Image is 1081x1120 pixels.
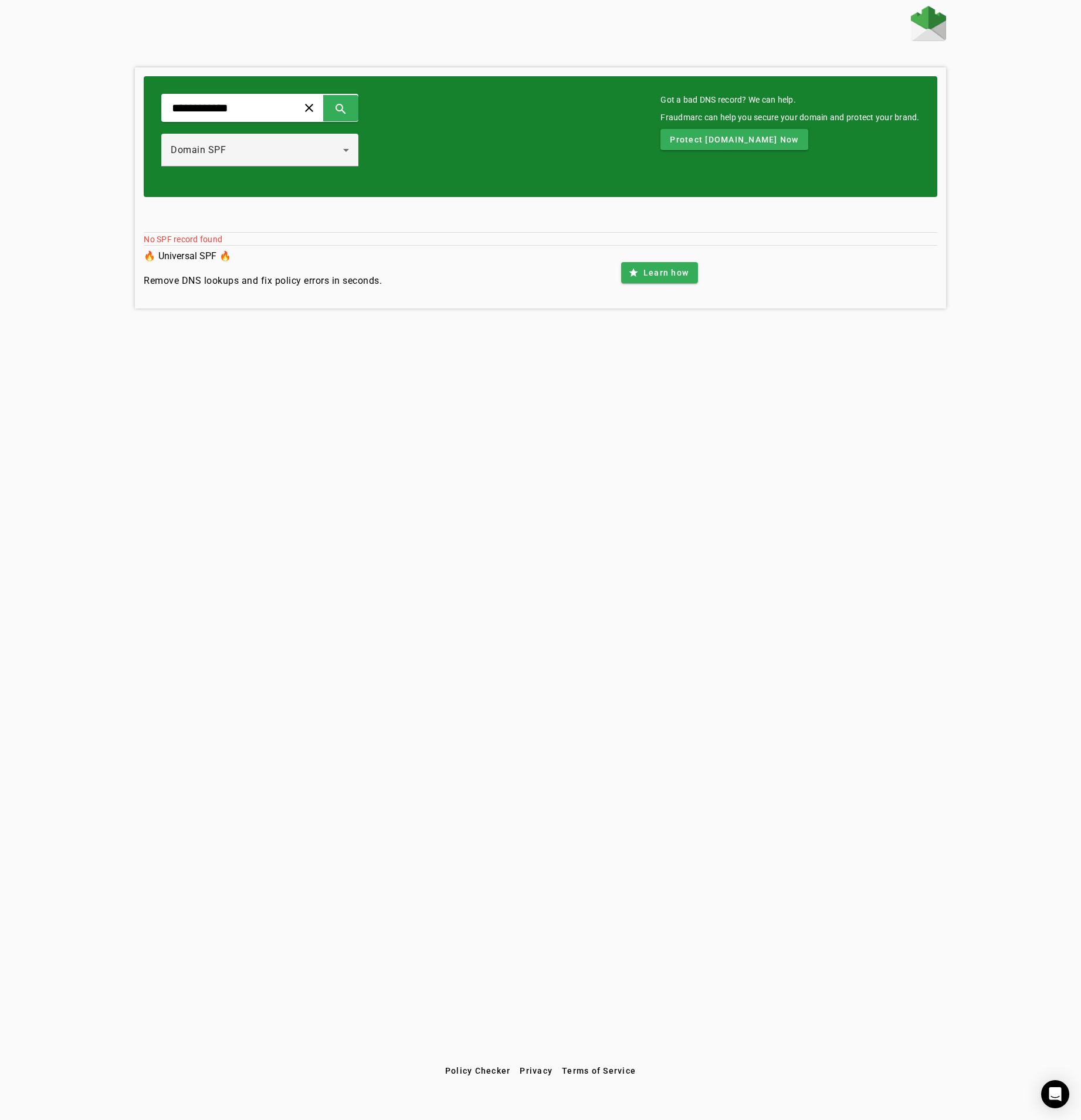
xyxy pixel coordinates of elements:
[144,248,382,264] h3: 🔥 Universal SPF 🔥
[144,274,382,288] h4: Remove DNS lookups and fix policy errors in seconds.
[660,111,919,123] div: Fraudmarc can help you secure your domain and protect your brand.
[670,134,798,145] span: Protect [DOMAIN_NAME] Now
[621,262,698,283] button: Learn how
[440,1060,516,1081] button: Policy Checker
[1041,1080,1069,1108] div: Open Intercom Messenger
[557,1060,641,1081] button: Terms of Service
[445,1066,511,1075] span: Policy Checker
[520,1066,553,1075] span: Privacy
[562,1066,636,1075] span: Terms of Service
[911,6,946,44] a: Home
[911,6,946,41] img: Fraudmarc Logo
[171,144,226,155] span: Domain SPF
[643,267,689,279] span: Learn how
[144,233,937,245] mat-error: No SPF record found
[660,129,808,150] button: Protect [DOMAIN_NAME] Now
[660,94,919,106] mat-card-title: Got a bad DNS record? We can help.
[515,1060,557,1081] button: Privacy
